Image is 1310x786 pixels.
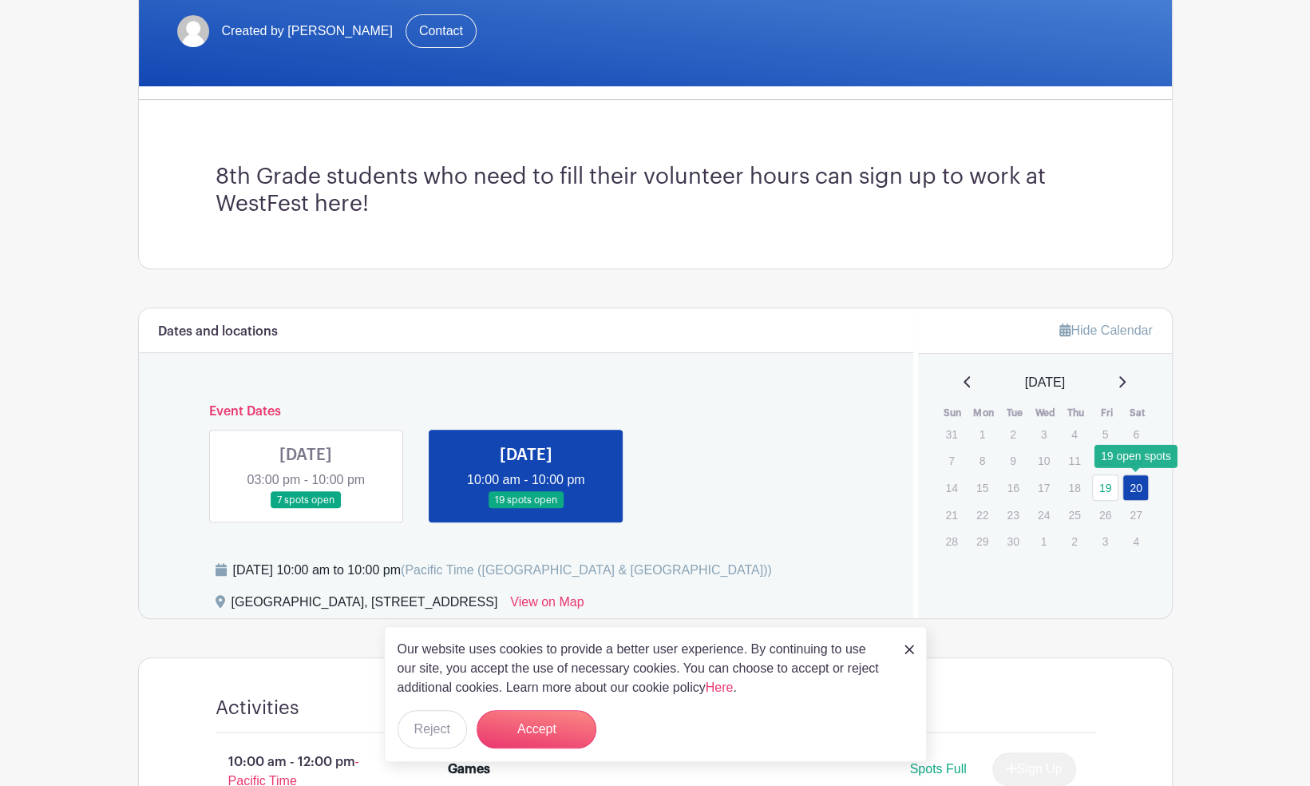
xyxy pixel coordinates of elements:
[999,475,1026,500] p: 16
[1092,448,1118,473] p: 12
[1025,373,1065,392] span: [DATE]
[232,593,498,618] div: [GEOGRAPHIC_DATA], [STREET_ADDRESS]
[448,760,490,779] div: Games
[999,529,1026,554] p: 30
[706,681,734,694] a: Here
[510,593,584,618] a: View on Map
[1092,474,1118,501] a: 19
[401,563,772,577] span: (Pacific Time ([GEOGRAPHIC_DATA] & [GEOGRAPHIC_DATA]))
[1091,405,1122,421] th: Fri
[398,710,467,748] button: Reject
[222,22,393,41] span: Created by [PERSON_NAME]
[969,448,995,473] p: 8
[1122,502,1149,527] p: 27
[1030,405,1061,421] th: Wed
[1061,529,1087,554] p: 2
[1122,405,1153,421] th: Sat
[969,529,995,554] p: 29
[1031,422,1057,447] p: 3
[398,640,888,697] p: Our website uses cookies to provide a better user experience. By continuing to use our site, you ...
[938,422,964,447] p: 31
[196,404,857,419] h6: Event Dates
[1092,529,1118,554] p: 3
[938,502,964,527] p: 21
[1059,324,1152,337] a: Hide Calendar
[1031,502,1057,527] p: 24
[158,324,278,339] h6: Dates and locations
[968,405,999,421] th: Mon
[233,561,772,580] div: [DATE] 10:00 am to 10:00 pm
[1061,475,1087,500] p: 18
[1031,529,1057,554] p: 1
[937,405,968,421] th: Sun
[406,14,477,48] a: Contact
[969,422,995,447] p: 1
[969,502,995,527] p: 22
[1094,444,1177,467] div: 19 open spots
[938,448,964,473] p: 7
[999,502,1026,527] p: 23
[216,697,299,720] h4: Activities
[938,529,964,554] p: 28
[477,710,596,748] button: Accept
[1061,422,1087,447] p: 4
[969,475,995,500] p: 15
[1061,448,1087,473] p: 11
[177,15,209,47] img: default-ce2991bfa6775e67f084385cd625a349d9dcbb7a52a09fb2fda1e96e2d18dcdb.png
[999,405,1030,421] th: Tue
[1092,502,1118,527] p: 26
[909,762,966,776] span: Spots Full
[1122,422,1149,447] p: 6
[1031,475,1057,500] p: 17
[216,164,1095,217] h3: 8th Grade students who need to fill their volunteer hours can sign up to work at WestFest here!
[1060,405,1091,421] th: Thu
[1122,529,1149,554] p: 4
[904,645,914,654] img: close_button-5f87c8562297e5c2d7936805f587ecaba9071eb48480494691a3f1689db116b3.svg
[1092,422,1118,447] p: 5
[1031,448,1057,473] p: 10
[999,422,1026,447] p: 2
[999,448,1026,473] p: 9
[1061,502,1087,527] p: 25
[938,475,964,500] p: 14
[1122,474,1149,501] a: 20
